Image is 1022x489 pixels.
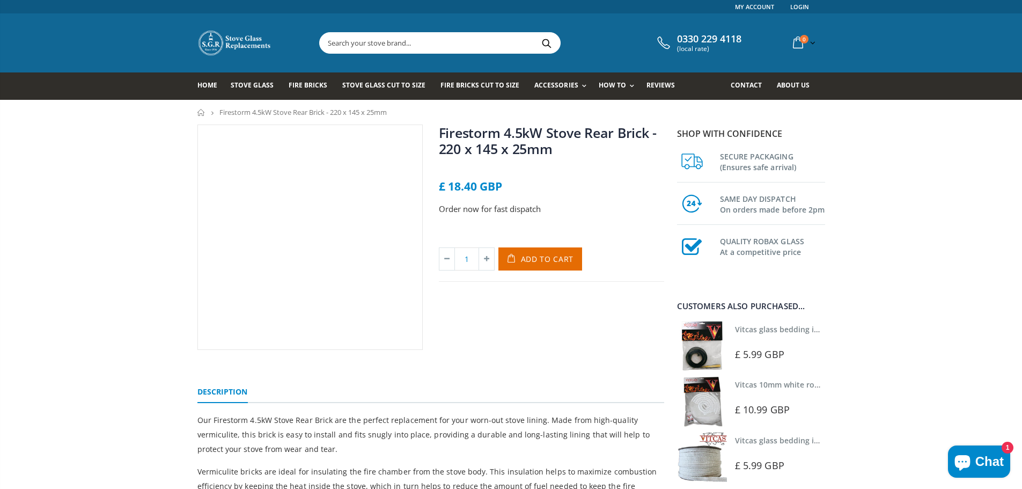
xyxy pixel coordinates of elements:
[800,35,808,43] span: 0
[720,192,825,215] h3: SAME DAY DISPATCH On orders made before 2pm
[197,382,248,403] a: Description
[789,32,818,53] a: 0
[777,81,810,90] span: About us
[534,72,591,100] a: Accessories
[655,33,741,53] a: 0330 229 4118 (local rate)
[498,247,583,271] button: Add to Cart
[197,109,205,116] a: Home
[735,459,784,472] span: £ 5.99 GBP
[440,81,519,90] span: Fire Bricks Cut To Size
[720,149,825,173] h3: SECURE PACKAGING (Ensures safe arrival)
[231,81,274,90] span: Stove Glass
[735,403,790,416] span: £ 10.99 GBP
[646,81,675,90] span: Reviews
[677,302,825,310] div: Customers also purchased...
[677,127,825,140] p: Shop with confidence
[677,376,727,426] img: Vitcas white rope, glue and gloves kit 10mm
[599,81,626,90] span: How To
[735,348,784,361] span: £ 5.99 GBP
[677,33,741,45] span: 0330 229 4118
[735,379,945,390] a: Vitcas 10mm white rope kit - includes rope seal and glue!
[231,72,282,100] a: Stove Glass
[534,81,578,90] span: Accessories
[440,72,527,100] a: Fire Bricks Cut To Size
[320,33,680,53] input: Search your stove brand...
[197,30,273,56] img: Stove Glass Replacement
[342,81,425,90] span: Stove Glass Cut To Size
[439,179,502,194] span: £ 18.40 GBP
[289,81,327,90] span: Fire Bricks
[677,45,741,53] span: (local rate)
[677,321,727,371] img: Vitcas stove glass bedding in tape
[342,72,433,100] a: Stove Glass Cut To Size
[945,446,1013,480] inbox-online-store-chat: Shopify online store chat
[197,72,225,100] a: Home
[289,72,335,100] a: Fire Bricks
[777,72,818,100] a: About us
[219,107,387,117] span: Firestorm 4.5kW Stove Rear Brick - 220 x 145 x 25mm
[731,72,770,100] a: Contact
[599,72,639,100] a: How To
[646,72,683,100] a: Reviews
[735,435,963,446] a: Vitcas glass bedding in tape - 2mm x 15mm x 2 meters (White)
[439,203,664,215] p: Order now for fast dispatch
[521,254,574,264] span: Add to Cart
[535,33,559,53] button: Search
[731,81,762,90] span: Contact
[677,432,727,482] img: Vitcas stove glass bedding in tape
[720,234,825,258] h3: QUALITY ROBAX GLASS At a competitive price
[735,324,935,334] a: Vitcas glass bedding in tape - 2mm x 10mm x 2 meters
[439,123,657,158] a: Firestorm 4.5kW Stove Rear Brick - 220 x 145 x 25mm
[197,413,664,456] p: Our Firestorm 4.5kW Stove Rear Brick are the perfect replacement for your worn-out stove lining. ...
[197,81,217,90] span: Home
